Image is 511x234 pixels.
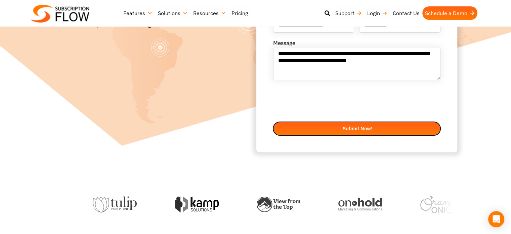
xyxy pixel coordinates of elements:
[236,197,280,212] img: view-from-the-top
[343,126,372,131] span: Submit Now!
[273,40,295,48] label: Message
[72,196,116,212] img: tulip-publishing
[155,6,190,20] a: Solutions
[488,211,504,227] div: Open Intercom Messenger
[190,6,229,20] a: Resources
[333,6,365,20] a: Support
[31,5,89,23] img: Subscriptionflow
[317,198,361,211] img: onhold-marketing
[121,6,155,20] a: Features
[273,122,440,135] button: Submit Now!
[399,196,443,213] img: orange-onions
[422,6,477,20] a: Schedule a Demo
[273,88,375,114] iframe: reCAPTCHA
[365,6,390,20] a: Login
[154,196,198,212] img: kamp-solution
[73,19,140,28] span: Subscription Success
[390,6,422,20] a: Contact Us
[229,6,251,20] a: Pricing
